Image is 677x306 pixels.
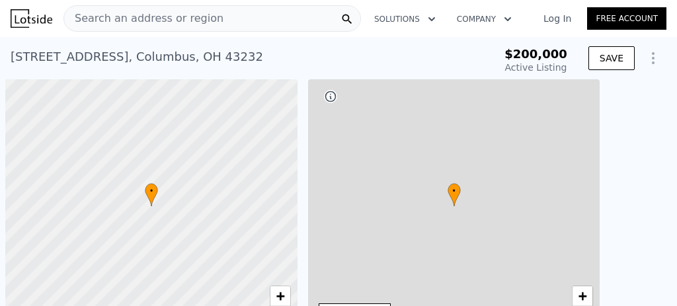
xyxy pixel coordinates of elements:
[578,287,587,304] span: +
[270,286,290,306] a: Zoom in
[11,48,263,66] div: [STREET_ADDRESS] , Columbus , OH 43232
[504,47,567,61] span: $200,000
[145,185,158,197] span: •
[640,45,666,71] button: Show Options
[588,46,635,70] button: SAVE
[448,185,461,197] span: •
[573,286,592,306] a: Zoom in
[11,9,52,28] img: Lotside
[528,12,587,25] a: Log In
[448,183,461,206] div: •
[446,7,522,31] button: Company
[587,7,666,30] a: Free Account
[64,11,223,26] span: Search an address or region
[364,7,446,31] button: Solutions
[276,287,284,304] span: +
[505,62,567,73] span: Active Listing
[145,183,158,206] div: •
